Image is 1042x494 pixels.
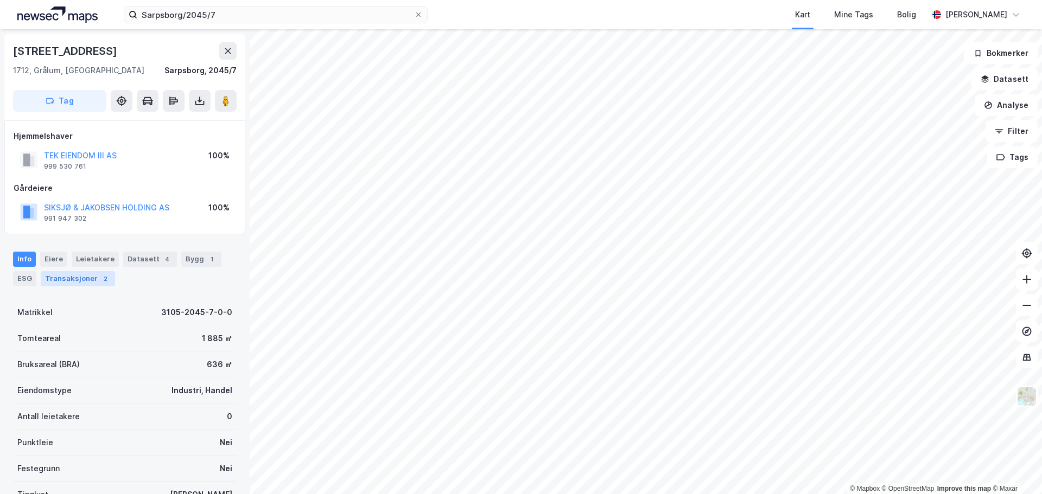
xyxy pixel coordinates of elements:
[13,252,36,267] div: Info
[882,485,935,492] a: OpenStreetMap
[988,442,1042,494] iframe: Chat Widget
[206,254,217,265] div: 1
[13,64,144,77] div: 1712, Grålum, [GEOGRAPHIC_DATA]
[44,214,86,223] div: 991 947 302
[44,162,86,171] div: 999 530 761
[41,271,115,286] div: Transaksjoner
[971,68,1038,90] button: Datasett
[13,90,106,112] button: Tag
[964,42,1038,64] button: Bokmerker
[13,271,36,286] div: ESG
[945,8,1007,21] div: [PERSON_NAME]
[14,182,236,195] div: Gårdeiere
[1016,386,1037,407] img: Z
[72,252,119,267] div: Leietakere
[987,146,1038,168] button: Tags
[227,410,232,423] div: 0
[220,462,232,475] div: Nei
[937,485,991,492] a: Improve this map
[17,358,80,371] div: Bruksareal (BRA)
[17,306,53,319] div: Matrikkel
[100,273,111,284] div: 2
[13,42,119,60] div: [STREET_ADDRESS]
[17,7,98,23] img: logo.a4113a55bc3d86da70a041830d287a7e.svg
[988,442,1042,494] div: Kontrollprogram for chat
[897,8,916,21] div: Bolig
[17,384,72,397] div: Eiendomstype
[123,252,177,267] div: Datasett
[17,410,80,423] div: Antall leietakere
[161,306,232,319] div: 3105-2045-7-0-0
[220,436,232,449] div: Nei
[162,254,173,265] div: 4
[14,130,236,143] div: Hjemmelshaver
[171,384,232,397] div: Industri, Handel
[850,485,880,492] a: Mapbox
[975,94,1038,116] button: Analyse
[795,8,810,21] div: Kart
[40,252,67,267] div: Eiere
[137,7,414,23] input: Søk på adresse, matrikkel, gårdeiere, leietakere eller personer
[207,358,232,371] div: 636 ㎡
[986,120,1038,142] button: Filter
[17,332,61,345] div: Tomteareal
[208,201,230,214] div: 100%
[17,436,53,449] div: Punktleie
[202,332,232,345] div: 1 885 ㎡
[17,462,60,475] div: Festegrunn
[208,149,230,162] div: 100%
[834,8,873,21] div: Mine Tags
[164,64,237,77] div: Sarpsborg, 2045/7
[181,252,221,267] div: Bygg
